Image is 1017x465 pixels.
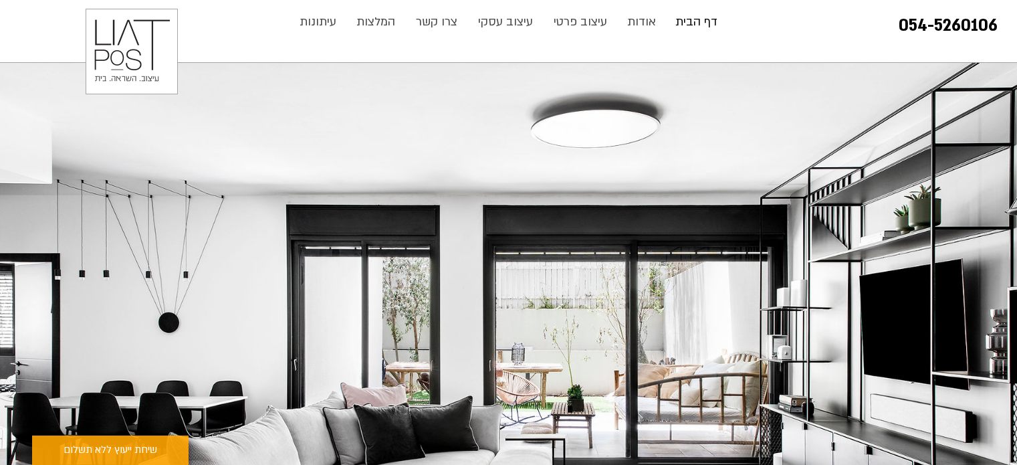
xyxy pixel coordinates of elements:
a: המלצות [346,9,406,35]
a: דף הבית [666,9,727,35]
p: המלצות [350,9,402,35]
span: שיחת ייעוץ ללא תשלום [64,442,157,458]
a: 054-5260106 [899,15,998,37]
p: צרו קשר [409,9,464,35]
a: שיחת ייעוץ ללא תשלום [32,436,189,465]
p: אודות [620,9,663,35]
nav: אתר [289,9,728,35]
p: דף הבית [669,9,724,35]
a: עיתונות [290,9,346,35]
p: עיתונות [293,9,343,35]
a: אודות [618,9,666,35]
a: עיצוב עסקי [468,9,544,35]
a: עיצוב פרטי [544,9,618,35]
p: עיצוב עסקי [471,9,540,35]
a: צרו קשר [406,9,468,35]
p: עיצוב פרטי [547,9,614,35]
